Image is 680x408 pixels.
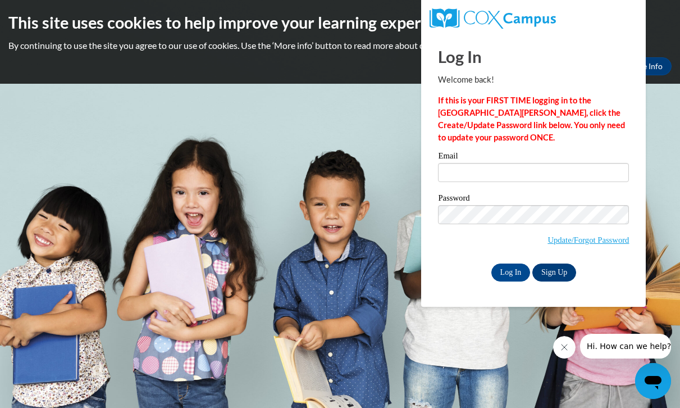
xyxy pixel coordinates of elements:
p: Welcome back! [438,74,629,86]
img: COX Campus [430,8,555,29]
a: Sign Up [532,264,576,282]
iframe: Button to launch messaging window [635,363,671,399]
h1: Log In [438,45,629,68]
strong: If this is your FIRST TIME logging in to the [GEOGRAPHIC_DATA][PERSON_NAME], click the Create/Upd... [438,96,625,142]
h2: This site uses cookies to help improve your learning experience. [8,11,672,34]
input: Log In [491,264,531,282]
a: Update/Forgot Password [547,235,629,244]
label: Password [438,194,629,205]
iframe: Close message [553,336,576,359]
iframe: Message from company [580,334,671,359]
p: By continuing to use the site you agree to our use of cookies. Use the ‘More info’ button to read... [8,39,672,52]
label: Email [438,152,629,163]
